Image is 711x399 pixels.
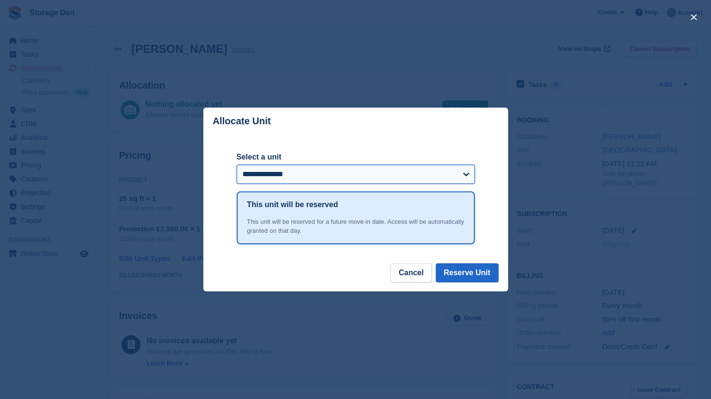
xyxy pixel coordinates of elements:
[391,263,431,282] button: Cancel
[436,263,499,282] button: Reserve Unit
[247,199,338,210] h1: This unit will be reserved
[237,151,475,163] label: Select a unit
[686,10,701,25] button: close
[247,217,464,236] div: This unit will be reserved for a future move-in date. Access will be automatically granted on tha...
[213,116,271,127] p: Allocate Unit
